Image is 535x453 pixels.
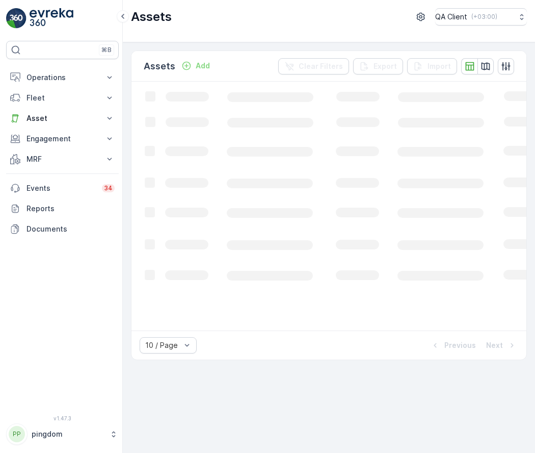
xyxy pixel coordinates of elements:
[6,178,119,198] a: Events34
[435,8,527,26] button: QA Client(+03:00)
[6,423,119,445] button: PPpingdom
[6,149,119,169] button: MRF
[6,219,119,239] a: Documents
[9,426,25,442] div: PP
[131,9,172,25] p: Assets
[196,61,210,71] p: Add
[6,415,119,421] span: v 1.47.3
[429,339,477,351] button: Previous
[435,12,467,22] p: QA Client
[427,61,451,71] p: Import
[26,204,115,214] p: Reports
[6,88,119,108] button: Fleet
[299,61,343,71] p: Clear Filters
[177,60,214,72] button: Add
[26,72,98,83] p: Operations
[26,183,96,193] p: Events
[26,93,98,103] p: Fleet
[6,129,119,149] button: Engagement
[6,8,26,29] img: logo
[26,134,98,144] p: Engagement
[144,59,175,73] p: Assets
[26,224,115,234] p: Documents
[485,339,518,351] button: Next
[6,198,119,219] a: Reports
[486,340,503,350] p: Next
[30,8,73,29] img: logo_light-DOdMpM7g.png
[407,58,457,74] button: Import
[278,58,349,74] button: Clear Filters
[26,154,98,164] p: MRF
[373,61,397,71] p: Export
[353,58,403,74] button: Export
[32,429,104,439] p: pingdom
[104,184,113,192] p: 34
[471,13,497,21] p: ( +03:00 )
[444,340,476,350] p: Previous
[6,67,119,88] button: Operations
[101,46,112,54] p: ⌘B
[26,113,98,123] p: Asset
[6,108,119,129] button: Asset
